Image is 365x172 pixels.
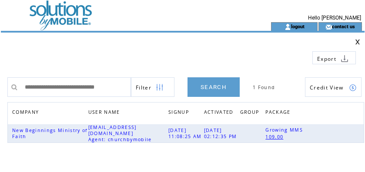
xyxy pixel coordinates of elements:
a: contact us [332,23,355,29]
a: SIGNUP [168,109,191,114]
span: Show filters [136,84,151,91]
span: Hello [PERSON_NAME] [308,15,361,21]
span: Show Credits View [310,84,344,91]
span: GROUP [240,107,261,119]
img: credits.png [349,84,357,92]
a: PACKAGE [265,107,295,119]
span: New Beginnings Ministry of Faith [12,127,88,139]
span: PACKAGE [265,107,292,119]
span: Growing MMS [265,127,305,133]
span: 109.00 [265,134,285,140]
a: Filter [131,77,174,97]
a: Credit View [305,77,362,97]
a: SEARCH [188,77,240,97]
span: COMPANY [12,107,41,119]
a: Export [312,51,356,64]
span: 1 Found [253,84,275,90]
img: contact_us_icon.gif [325,23,332,30]
img: filters.png [156,78,164,97]
a: ACTIVATED [204,107,238,119]
span: Export to csv file [317,55,336,63]
a: GROUP [240,107,264,119]
a: logout [291,23,305,29]
span: [EMAIL_ADDRESS][DOMAIN_NAME] Agent: churchbymobile [88,124,154,142]
span: [DATE] 02:12:35 PM [204,127,239,139]
a: COMPANY [12,109,41,114]
span: USER NAME [88,107,122,119]
span: ACTIVATED [204,107,236,119]
img: download.png [341,55,348,63]
img: account_icon.gif [285,23,291,30]
span: [DATE] 11:08:25 AM [168,127,204,139]
a: USER NAME [88,109,122,114]
a: 109.00 [265,133,288,140]
span: SIGNUP [168,107,191,119]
